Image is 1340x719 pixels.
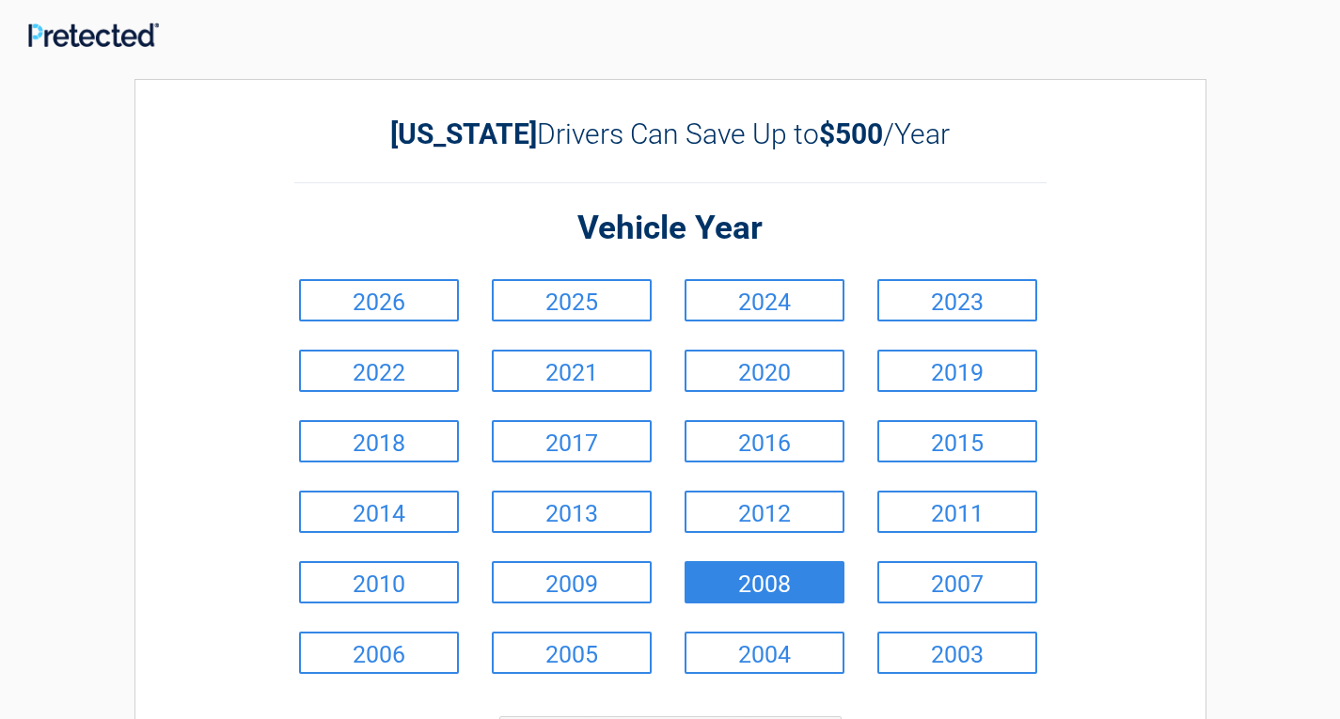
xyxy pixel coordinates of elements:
[685,561,844,603] a: 2008
[685,279,844,321] a: 2024
[877,420,1037,462] a: 2015
[877,350,1037,392] a: 2019
[492,561,652,603] a: 2009
[685,632,844,674] a: 2004
[685,420,844,462] a: 2016
[877,632,1037,674] a: 2003
[390,117,537,150] b: [US_STATE]
[492,632,652,674] a: 2005
[685,491,844,533] a: 2012
[685,350,844,392] a: 2020
[299,561,459,603] a: 2010
[819,117,883,150] b: $500
[877,279,1037,321] a: 2023
[294,207,1047,251] h2: Vehicle Year
[299,279,459,321] a: 2026
[28,23,159,46] img: Main Logo
[492,350,652,392] a: 2021
[877,561,1037,603] a: 2007
[492,491,652,533] a: 2013
[877,491,1037,533] a: 2011
[299,420,459,462] a: 2018
[299,491,459,533] a: 2014
[492,420,652,462] a: 2017
[299,350,459,392] a: 2022
[299,632,459,674] a: 2006
[492,279,652,321] a: 2025
[294,117,1047,150] h2: Drivers Can Save Up to /Year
